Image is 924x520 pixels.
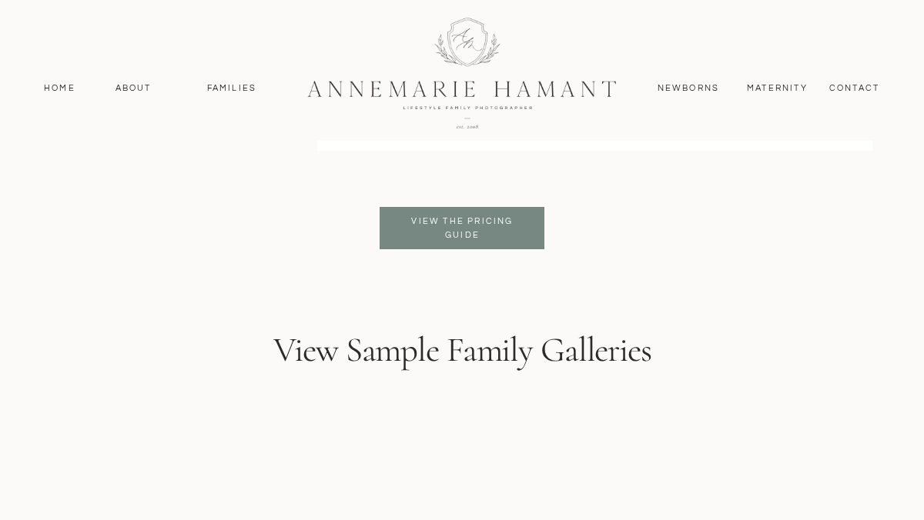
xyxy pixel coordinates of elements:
a: Home [37,82,82,95]
a: About [111,82,156,95]
h3: View Sample Family Galleries [185,329,740,378]
a: Newborns [651,82,725,95]
a: Families [197,82,266,95]
a: contact [821,82,888,95]
a: MAternity [747,82,806,95]
a: View the pricing guide [400,215,525,242]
